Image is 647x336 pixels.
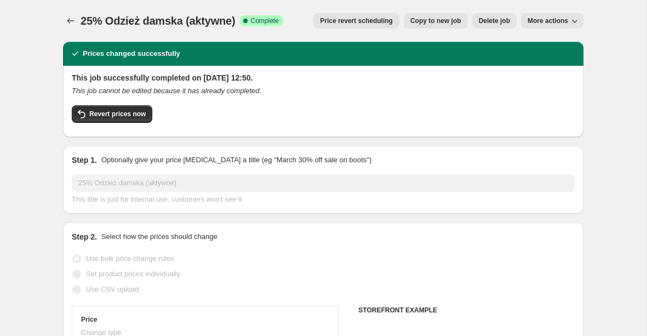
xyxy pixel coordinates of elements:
i: This job cannot be edited because it has already completed. [72,87,261,95]
h3: Price [81,315,97,324]
button: Delete job [472,13,517,29]
input: 30% off holiday sale [72,174,575,192]
button: Price revert scheduling [313,13,399,29]
span: Revert prices now [89,110,146,118]
span: Price revert scheduling [320,16,393,25]
h2: Step 1. [72,155,97,166]
span: 25% Odzież damska (aktywne) [81,15,236,27]
h2: This job successfully completed on [DATE] 12:50. [72,72,575,83]
span: This title is just for internal use, customers won't see it [72,195,242,203]
button: Revert prices now [72,105,152,123]
span: More actions [528,16,568,25]
span: Delete job [479,16,510,25]
h2: Step 2. [72,231,97,242]
p: Select how the prices should change [101,231,217,242]
h6: STOREFRONT EXAMPLE [358,306,575,315]
button: Copy to new job [404,13,468,29]
span: Set product prices individually [86,270,180,278]
button: More actions [521,13,583,29]
h2: Prices changed successfully [83,48,180,59]
span: Use CSV upload [86,285,139,293]
p: Optionally give your price [MEDICAL_DATA] a title (eg "March 30% off sale on boots") [101,155,371,166]
span: Complete [251,16,279,25]
span: Copy to new job [410,16,461,25]
span: Use bulk price change rules [86,254,174,263]
button: Price change jobs [63,13,78,29]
